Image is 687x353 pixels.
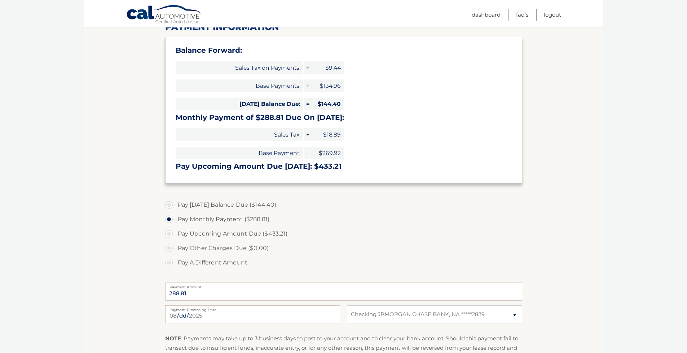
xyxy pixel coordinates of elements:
input: Payment Date [165,305,340,323]
input: Payment Amount [165,283,522,301]
label: Pay Monthly Payment ($288.81) [165,212,522,227]
span: $134.96 [311,79,344,92]
label: Payment Amount [165,283,522,288]
span: + [304,61,311,74]
strong: NOTE [165,335,181,342]
a: Logout [544,9,561,21]
label: Pay [DATE] Balance Due ($144.40) [165,198,522,212]
h3: Balance Forward: [176,46,512,55]
h3: Pay Upcoming Amount Due [DATE]: $433.21 [176,162,512,171]
a: FAQ's [516,9,528,21]
span: Sales Tax: [176,128,303,141]
h3: Monthly Payment of $288.81 Due On [DATE]: [176,113,512,122]
span: = [304,98,311,110]
label: Pay A Different Amount [165,255,522,270]
label: Payment Processing Date [165,305,340,311]
a: Cal Automotive [126,5,202,26]
span: Base Payment: [176,147,303,159]
span: $269.92 [311,147,344,159]
span: Base Payments: [176,79,303,92]
span: $18.89 [311,128,344,141]
span: $144.40 [311,98,344,110]
a: Dashboard [472,9,501,21]
span: + [304,128,311,141]
label: Pay Upcoming Amount Due ($433.21) [165,227,522,241]
span: [DATE] Balance Due: [176,98,303,110]
span: Sales Tax on Payments: [176,61,303,74]
span: + [304,147,311,159]
span: + [304,79,311,92]
label: Pay Other Charges Due ($0.00) [165,241,522,255]
span: $9.44 [311,61,344,74]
